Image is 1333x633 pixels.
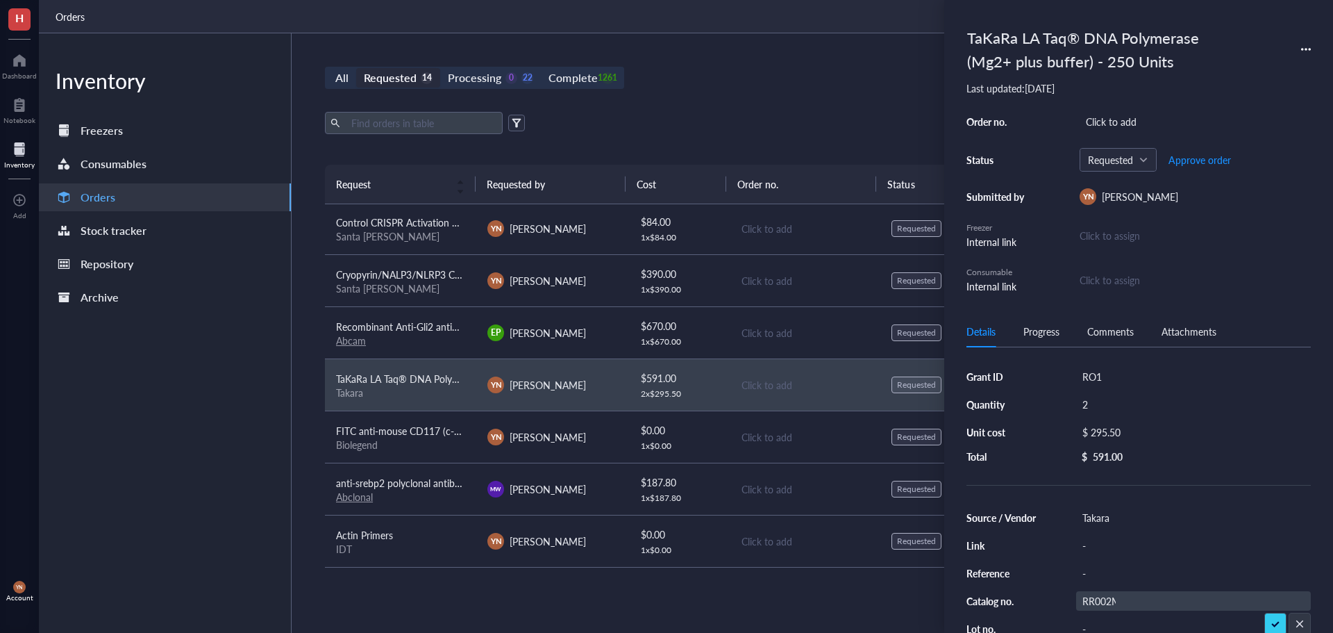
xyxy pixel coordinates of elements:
th: Cost [626,165,726,204]
div: $ 295.50 [1076,422,1305,442]
div: 2 x $ 295.50 [641,388,719,400]
div: Requested [897,484,936,495]
div: All [335,68,349,88]
div: Consumable [966,266,1029,279]
div: Requested [897,431,936,443]
div: Unit cost [966,426,1037,438]
span: [PERSON_NAME] [510,222,586,236]
div: 1 x $ 84.00 [641,232,719,243]
input: Find orders in table [346,113,497,133]
span: Actin Primers [336,528,393,542]
span: YN [490,535,501,547]
span: Approve order [1168,154,1231,165]
div: Details [966,324,996,339]
div: Status [966,154,1029,166]
a: Stock tracker [39,217,291,245]
div: Freezers [81,121,123,140]
div: Order no. [966,115,1029,128]
div: Requested [897,536,936,547]
span: Cryopyrin/NALP3/NLRP3 CRISPR Activation Plasmid (m) [336,268,580,281]
div: segmented control [325,67,624,89]
div: Click to add [741,325,869,340]
span: YN [16,584,23,591]
div: Orders [81,188,115,207]
div: Stock tracker [81,221,146,240]
span: YN [490,431,501,443]
div: Requested [364,68,417,88]
div: Requested [897,223,936,234]
div: Internal link [966,279,1029,294]
a: Repository [39,250,291,278]
div: RO1 [1076,367,1311,386]
div: Add [13,211,26,220]
div: Takara [336,386,465,399]
a: Abcam [336,334,366,347]
td: Click to add [729,411,880,463]
span: Requested [1088,154,1146,166]
div: 1 x $ 187.80 [641,493,719,504]
div: Internal link [966,234,1029,249]
span: YN [490,274,501,286]
span: Recombinant Anti-Gli2 antibody [9HCLC] [336,320,512,334]
div: Comments [1087,324,1134,339]
th: Order no. [726,165,877,204]
div: Archive [81,288,119,307]
span: YN [490,222,501,234]
div: Biolegend [336,438,465,451]
span: YN [1082,191,1093,203]
div: $ 0.00 [641,422,719,438]
span: H [15,9,24,26]
div: Processing [448,68,501,88]
div: 1 x $ 0.00 [641,441,719,452]
span: [PERSON_NAME] [1102,190,1178,204]
div: Requested [897,379,936,391]
span: anti-srebp2 polyclonal antibody [336,476,471,490]
div: Click to add [741,534,869,549]
a: Freezers [39,117,291,145]
div: 1261 [602,72,614,84]
div: TaKaRa LA Taq® DNA Polymerase (Mg2+ plus buffer) - 250 Units [961,22,1252,76]
div: Total [966,450,1037,463]
div: Inventory [4,161,35,169]
div: $ [1082,450,1087,463]
a: Inventory [4,138,35,169]
div: Complete [548,68,597,88]
div: Click to add [741,273,869,288]
div: Dashboard [2,72,37,80]
div: Santa [PERSON_NAME] [336,230,465,242]
div: Click to add [741,377,869,393]
div: Account [6,593,33,602]
div: Submitted by [966,190,1029,203]
div: Click to add [741,482,869,497]
a: Consumables [39,150,291,178]
span: YN [490,379,501,391]
span: Control CRISPR Activation Plasmid [336,215,485,229]
span: [PERSON_NAME] [510,274,586,288]
div: Notebook [3,116,35,124]
div: Click to add [741,429,869,445]
div: $ 0.00 [641,527,719,542]
div: Grant ID [966,370,1037,383]
th: Request [325,165,476,204]
div: Requested [897,275,936,286]
div: Consumables [81,154,146,174]
div: Attachments [1162,324,1216,339]
div: Takara [1076,508,1311,527]
div: Click to assign [1080,228,1311,243]
span: [PERSON_NAME] [510,326,586,340]
div: Reference [966,567,1037,579]
span: FITC anti-mouse CD117 (c-Kit) Antibody [336,424,510,438]
span: [PERSON_NAME] [510,378,586,392]
td: Click to add [729,254,880,306]
a: Archive [39,283,291,311]
th: Status [876,165,976,204]
span: EP [491,327,501,339]
div: Requested [897,327,936,338]
div: 1 x $ 390.00 [641,284,719,295]
div: $ 591.00 [641,370,719,386]
div: 591.00 [1093,450,1123,463]
div: Santa [PERSON_NAME] [336,282,465,295]
a: Notebook [3,94,35,124]
span: Request [336,176,448,192]
a: Orders [39,183,291,211]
